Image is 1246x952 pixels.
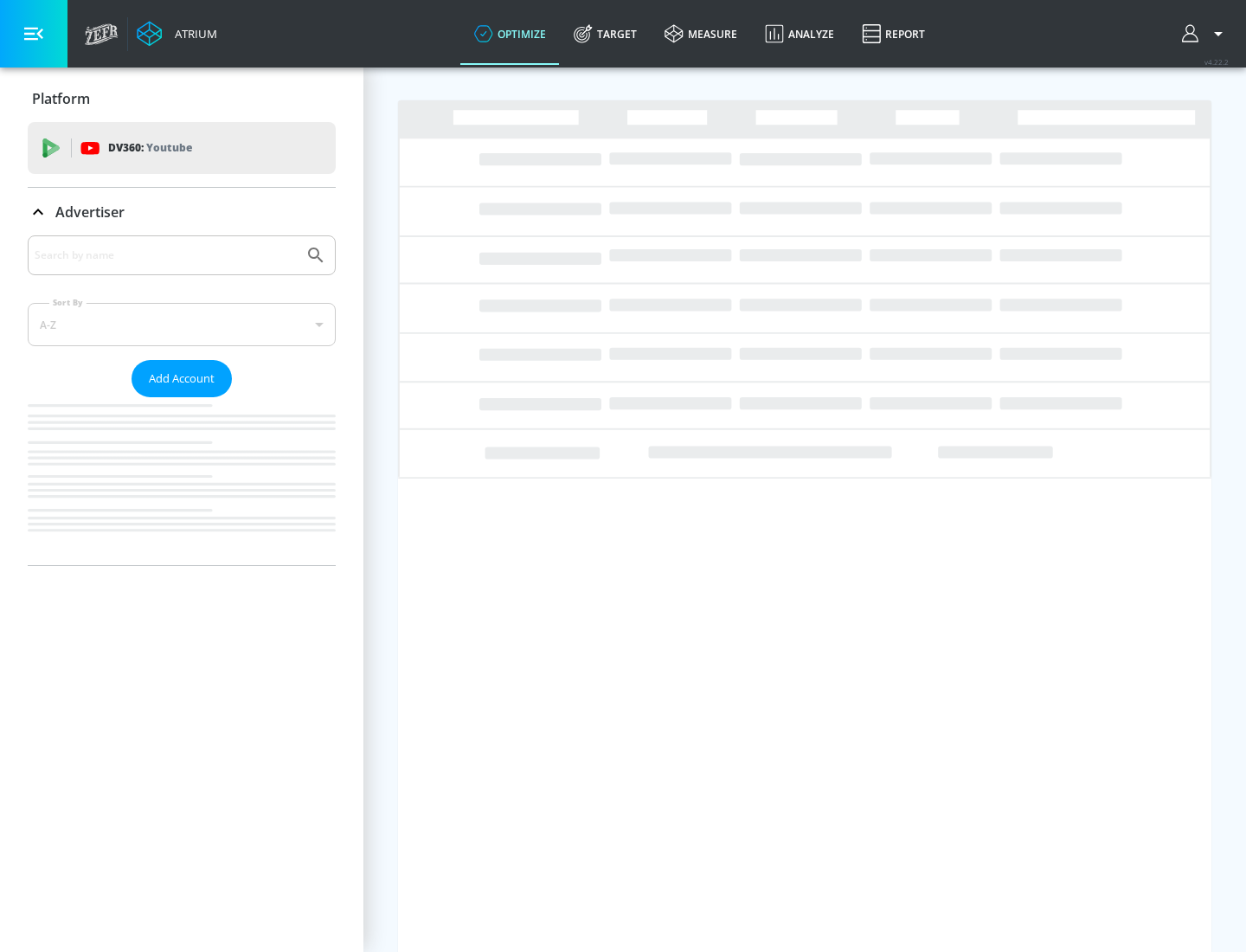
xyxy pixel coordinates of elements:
a: Target [560,3,651,65]
label: Sort By [49,297,87,308]
nav: list of Advertiser [28,397,336,565]
p: Youtube [146,138,192,157]
p: DV360: [108,138,192,158]
span: Add Account [149,369,215,389]
a: measure [651,3,751,65]
p: Platform [32,89,90,108]
span: v 4.22.2 [1204,57,1229,67]
input: Search by name [35,244,297,267]
div: Atrium [168,26,217,42]
div: Advertiser [28,188,336,236]
div: Platform [28,74,336,123]
p: Advertiser [55,203,125,222]
a: Report [848,3,939,65]
button: Add Account [132,360,232,397]
div: DV360: Youtube [28,122,336,174]
div: A-Z [28,303,336,346]
a: optimize [460,3,560,65]
div: Advertiser [28,235,336,565]
a: Atrium [137,21,217,47]
a: Analyze [751,3,848,65]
